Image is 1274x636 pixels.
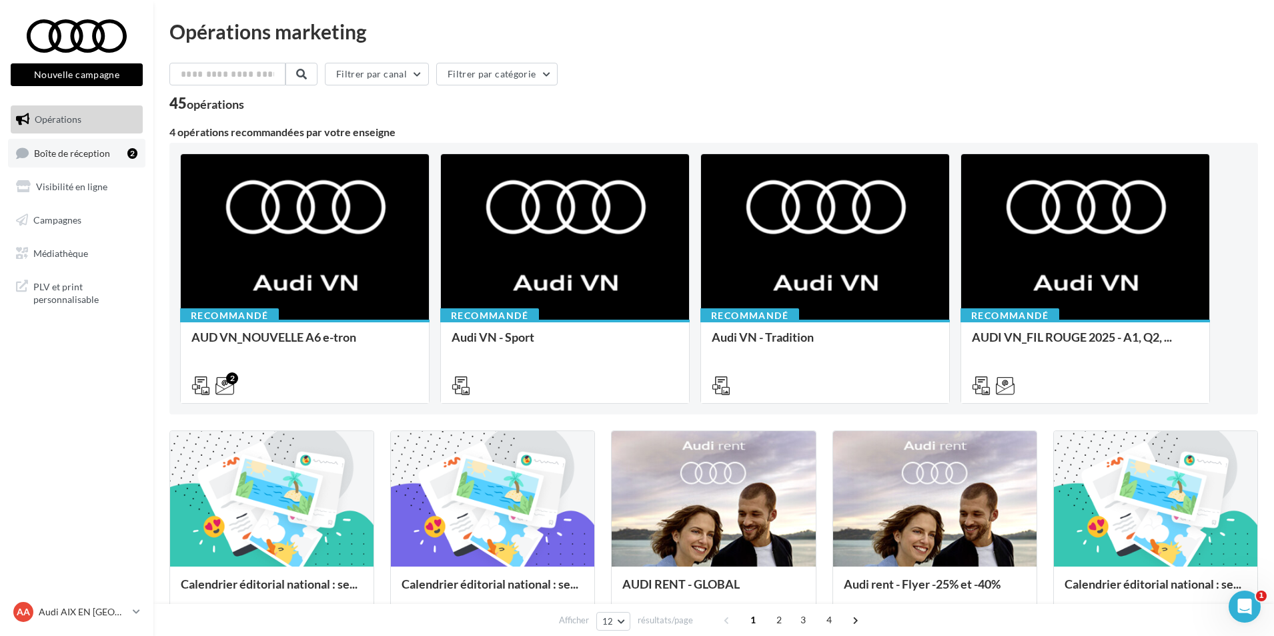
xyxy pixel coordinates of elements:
div: 2 [127,148,137,159]
div: Recommandé [700,308,799,323]
div: 4 opérations recommandées par votre enseigne [169,127,1258,137]
div: Opérations marketing [169,21,1258,41]
a: Médiathèque [8,240,145,268]
span: résultats/page [638,614,693,627]
a: Boîte de réception2 [8,139,145,168]
button: Filtrer par catégorie [436,63,558,85]
span: Médiathèque [33,247,88,258]
span: Campagnes [33,214,81,226]
span: AUDI VN_FIL ROUGE 2025 - A1, Q2, ... [972,330,1172,344]
a: Opérations [8,105,145,133]
button: 12 [596,612,630,631]
div: Recommandé [961,308,1059,323]
a: PLV et print personnalisable [8,272,145,312]
div: Recommandé [180,308,279,323]
span: Boîte de réception [34,147,110,158]
span: 1 [1256,591,1267,601]
span: Afficher [559,614,589,627]
span: AA [17,605,30,619]
p: Audi AIX EN [GEOGRAPHIC_DATA] [39,605,127,619]
span: 12 [602,616,614,627]
a: Visibilité en ligne [8,173,145,201]
span: 2 [768,609,790,631]
a: Campagnes [8,206,145,234]
a: AA Audi AIX EN [GEOGRAPHIC_DATA] [11,599,143,625]
span: AUD VN_NOUVELLE A6 e-tron [191,330,356,344]
span: Audi rent - Flyer -25% et -40% [844,577,1001,591]
div: Recommandé [440,308,539,323]
span: 3 [792,609,814,631]
span: Calendrier éditorial national : se... [402,577,578,591]
div: opérations [187,98,244,110]
div: 2 [226,372,238,384]
span: Calendrier éditorial national : se... [1065,577,1241,591]
button: Nouvelle campagne [11,63,143,86]
span: Visibilité en ligne [36,181,107,192]
span: Opérations [35,113,81,125]
span: 4 [818,609,840,631]
span: Calendrier éditorial national : se... [181,577,358,591]
span: PLV et print personnalisable [33,278,137,306]
span: 1 [742,609,764,631]
button: Filtrer par canal [325,63,429,85]
iframe: Intercom live chat [1229,591,1261,623]
span: Audi VN - Tradition [712,330,814,344]
span: Audi VN - Sport [452,330,534,344]
div: 45 [169,96,244,111]
span: AUDI RENT - GLOBAL [622,577,740,591]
